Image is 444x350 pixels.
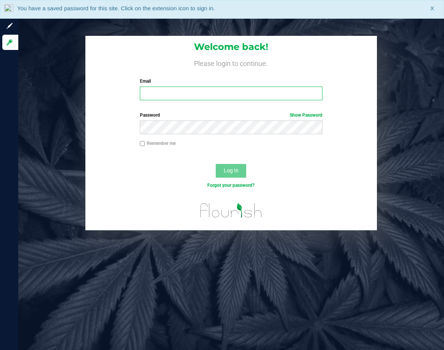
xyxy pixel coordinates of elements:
[195,197,268,224] img: flourish_logo.svg
[216,164,246,178] button: Log In
[140,140,176,147] label: Remember me
[140,141,145,146] input: Remember me
[207,183,255,188] a: Forgot your password?
[85,58,377,67] h4: Please login to continue.
[4,4,13,14] img: notLoggedInIcon.png
[430,4,434,13] span: X
[290,112,322,118] a: Show Password
[224,167,239,173] span: Log In
[6,39,13,46] inline-svg: Log in
[85,42,377,52] h1: Welcome back!
[6,22,13,30] inline-svg: Sign up
[17,5,215,11] span: You have a saved password for this site. Click on the extension icon to sign in.
[140,78,323,85] label: Email
[140,112,160,118] span: Password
